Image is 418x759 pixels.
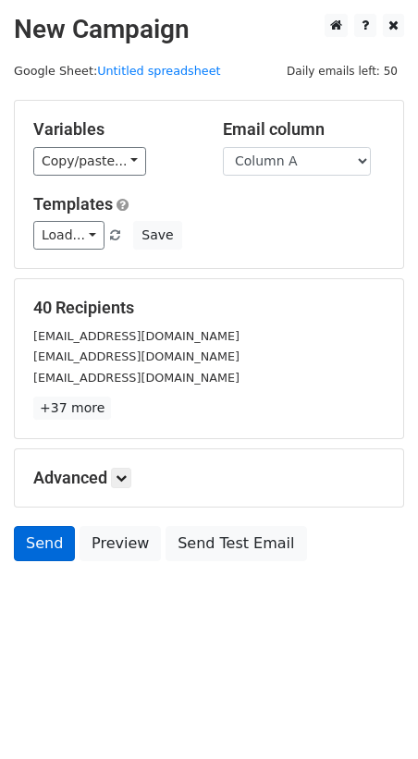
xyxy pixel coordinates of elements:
span: Daily emails left: 50 [280,61,404,81]
h5: Variables [33,119,195,140]
small: Google Sheet: [14,64,221,78]
a: Copy/paste... [33,147,146,176]
a: Untitled spreadsheet [97,64,220,78]
h5: 40 Recipients [33,298,385,318]
a: Load... [33,221,104,250]
a: +37 more [33,397,111,420]
iframe: Chat Widget [326,670,418,759]
a: Daily emails left: 50 [280,64,404,78]
small: [EMAIL_ADDRESS][DOMAIN_NAME] [33,349,240,363]
button: Save [133,221,181,250]
a: Send [14,526,75,561]
a: Send Test Email [166,526,306,561]
h5: Advanced [33,468,385,488]
a: Preview [80,526,161,561]
a: Templates [33,194,113,214]
small: [EMAIL_ADDRESS][DOMAIN_NAME] [33,329,240,343]
h2: New Campaign [14,14,404,45]
small: [EMAIL_ADDRESS][DOMAIN_NAME] [33,371,240,385]
h5: Email column [223,119,385,140]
